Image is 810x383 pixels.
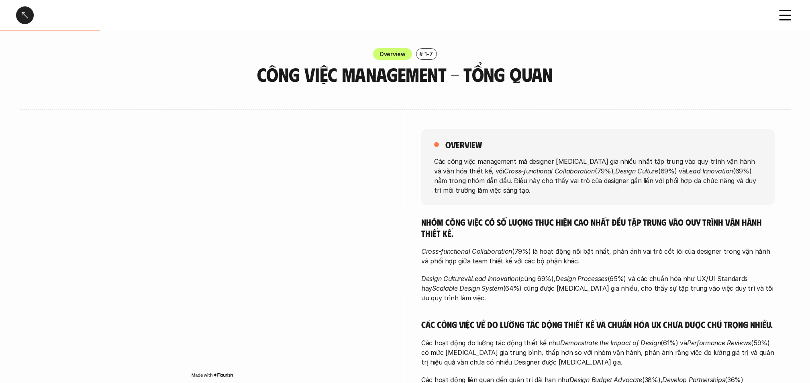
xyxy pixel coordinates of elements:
[421,338,775,367] p: Các hoạt động đo lường tác động thiết kế như (61%) và (59%) có mức [MEDICAL_DATA] gia trung bình,...
[504,167,595,175] em: Cross-functional Collaboration
[687,339,751,347] em: Performance Reviews
[424,50,433,58] p: 1-7
[419,51,423,57] h6: #
[615,167,658,175] em: Design Culture
[421,247,775,266] p: (79%) là hoạt động nổi bật nhất, phản ánh vai trò cốt lõi của designer trong vận hành và phối hợp...
[445,139,482,150] h5: overview
[686,167,733,175] em: Lead Innovation
[421,319,775,330] h5: Các công việc về đo lường tác động thiết kế và chuẩn hóa UX chưa được chú trọng nhiều.
[421,274,775,303] p: và (cùng 69%), (65%) và các chuẩn hóa như UX/UI Standards hay (64%) cũng được [MEDICAL_DATA] gia ...
[421,247,512,255] em: Cross-functional Collaboration
[555,275,607,283] em: Design Processes
[560,339,661,347] em: Demonstrate the Impact of Design
[379,50,406,58] p: Overview
[432,284,503,292] em: Scalable Design System
[191,372,233,378] img: Made with Flourish
[421,275,464,283] em: Design Culture
[434,156,762,195] p: Các công việc management mà designer [MEDICAL_DATA] gia nhiều nhất tập trung vào quy trình vận hà...
[235,64,576,85] h3: Công việc Management - Tổng quan
[421,216,775,238] h5: Nhóm công việc có số lượng thực hiện cao nhất đều tập trung vào quy trình vận hành thiết kế.
[471,275,518,283] em: Lead Innovation
[36,129,389,370] iframe: Interactive or visual content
